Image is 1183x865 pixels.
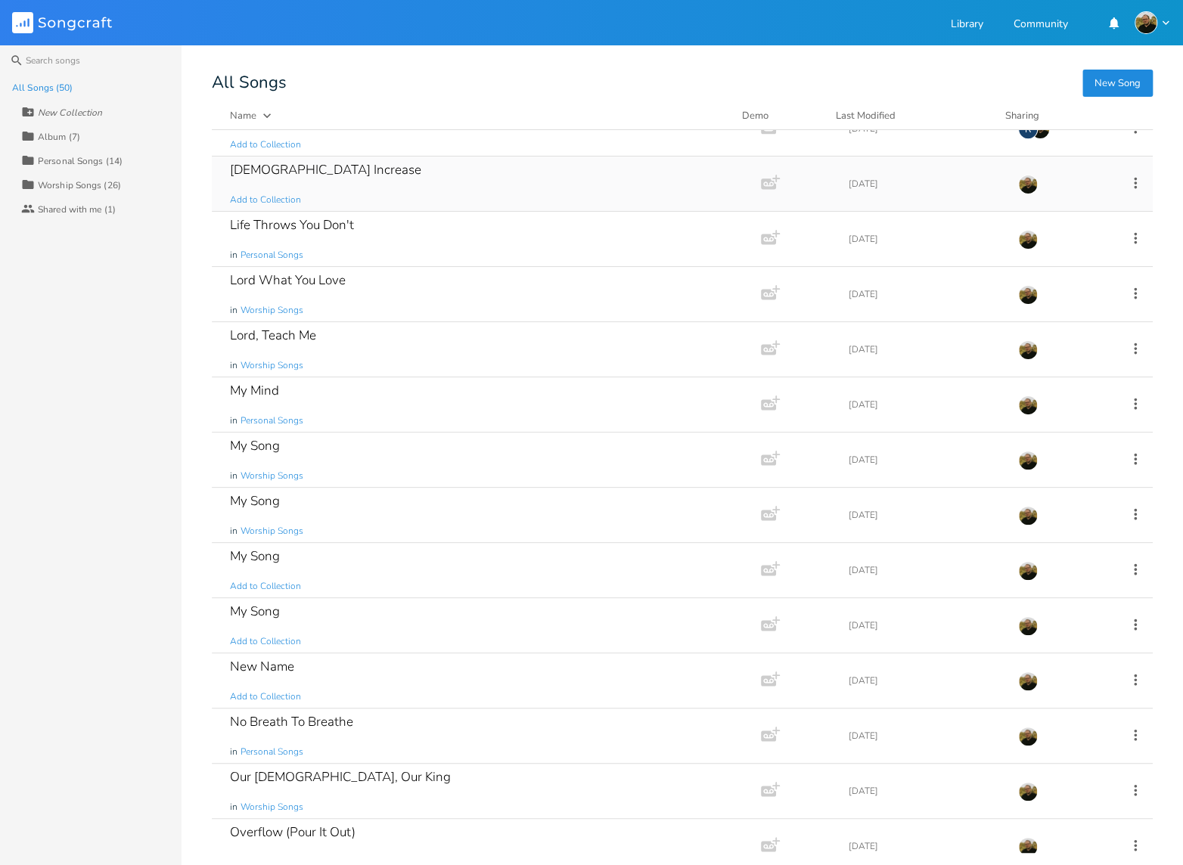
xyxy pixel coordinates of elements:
[1018,782,1038,801] img: Jordan Jankoviak
[1005,108,1096,123] div: Sharing
[12,83,73,92] div: All Songs (50)
[849,621,1000,630] div: [DATE]
[230,525,238,538] span: in
[849,566,1000,575] div: [DATE]
[38,132,80,141] div: Album (7)
[38,181,121,190] div: Worship Songs (26)
[230,249,238,262] span: in
[849,842,1000,851] div: [DATE]
[1014,19,1068,32] a: Community
[1018,285,1038,305] img: Jordan Jankoviak
[230,359,238,372] span: in
[1018,727,1038,746] img: Jordan Jankoviak
[1082,70,1153,97] button: New Song
[230,770,451,783] div: Our [DEMOGRAPHIC_DATA], Our King
[241,746,303,758] span: Personal Songs
[230,163,421,176] div: [DEMOGRAPHIC_DATA] Increase
[241,801,303,814] span: Worship Songs
[230,635,301,648] span: Add to Collection
[849,124,1000,133] div: [DATE]
[230,470,238,482] span: in
[1018,506,1038,526] img: Jordan Jankoviak
[230,550,280,563] div: My Song
[849,290,1000,299] div: [DATE]
[241,414,303,427] span: Personal Songs
[849,786,1000,795] div: [DATE]
[230,715,353,728] div: No Breath To Breathe
[849,179,1000,188] div: [DATE]
[836,108,987,123] button: Last Modified
[230,801,238,814] span: in
[230,274,346,287] div: Lord What You Love
[241,470,303,482] span: Worship Songs
[1018,395,1038,415] img: Jordan Jankoviak
[38,108,102,117] div: New Collection
[230,108,724,123] button: Name
[230,605,280,618] div: My Song
[849,455,1000,464] div: [DATE]
[1018,175,1038,194] img: Jordan Jankoviak
[38,205,116,214] div: Shared with me (1)
[230,660,294,673] div: New Name
[230,219,354,231] div: Life Throws You Don't
[230,580,301,593] span: Add to Collection
[230,826,356,839] div: Overflow (Pour It Out)
[230,109,256,122] div: Name
[1018,561,1038,581] img: Jordan Jankoviak
[241,304,303,317] span: Worship Songs
[241,525,303,538] span: Worship Songs
[1018,616,1038,636] img: Jordan Jankoviak
[1018,837,1038,857] img: Jordan Jankoviak
[849,345,1000,354] div: [DATE]
[849,676,1000,685] div: [DATE]
[212,76,1153,90] div: All Songs
[1018,230,1038,250] img: Jordan Jankoviak
[849,234,1000,243] div: [DATE]
[951,19,983,32] a: Library
[38,157,123,166] div: Personal Songs (14)
[230,384,279,397] div: My Mind
[230,304,238,317] span: in
[230,746,238,758] span: in
[230,329,316,342] div: Lord, Teach Me
[241,359,303,372] span: Worship Songs
[742,108,818,123] div: Demo
[230,439,280,452] div: My Song
[1018,671,1038,691] img: Jordan Jankoviak
[230,414,238,427] span: in
[230,138,301,151] span: Add to Collection
[849,731,1000,740] div: [DATE]
[1018,340,1038,360] img: Jordan Jankoviak
[241,249,303,262] span: Personal Songs
[1135,11,1157,34] img: Jordan Jankoviak
[836,109,896,122] div: Last Modified
[230,690,301,703] span: Add to Collection
[230,194,301,206] span: Add to Collection
[849,510,1000,519] div: [DATE]
[849,400,1000,409] div: [DATE]
[230,495,280,507] div: My Song
[1018,451,1038,470] img: Jordan Jankoviak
